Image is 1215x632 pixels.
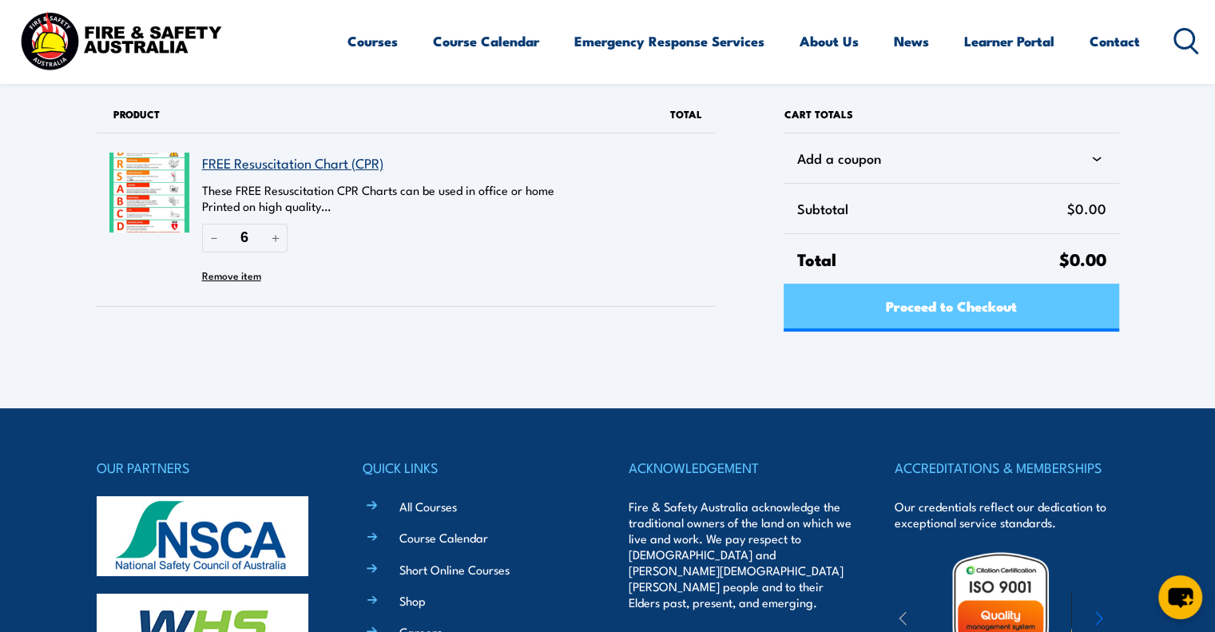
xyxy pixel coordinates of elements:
a: Short Online Courses [399,561,510,578]
span: Subtotal [796,197,1066,221]
a: Course Calendar [433,20,539,62]
h4: QUICK LINKS [363,456,586,479]
a: Course Calendar [399,529,488,546]
h4: ACCREDITATIONS & MEMBERSHIPS [895,456,1118,479]
a: News [894,20,929,62]
span: $0.00 [1067,197,1106,221]
p: These FREE Resuscitation CPR Charts can be used in office or home Printed on high quality… [202,182,622,214]
h4: OUR PARTNERS [97,456,320,479]
a: Courses [347,20,398,62]
h2: Cart totals [784,96,1118,133]
a: Shop [399,592,426,609]
span: Proceed to Checkout [886,284,1017,327]
a: Proceed to Checkout [784,284,1118,332]
a: Emergency Response Services [574,20,764,62]
button: Increase quantity of FREE Resuscitation Chart (CPR) [264,224,288,252]
a: Learner Portal [964,20,1054,62]
span: Total [670,106,702,121]
button: Reduce quantity of FREE Resuscitation Chart (CPR) [202,224,226,252]
img: nsca-logo-footer [97,496,308,576]
a: Contact [1090,20,1140,62]
img: FREE Resuscitation Chart - What are the 7 steps to CPR? [109,153,189,233]
h4: ACKNOWLEDGEMENT [629,456,852,479]
span: Total [796,247,1058,271]
span: Product [113,106,160,121]
input: Quantity of FREE Resuscitation Chart (CPR) in your cart. [226,224,264,252]
a: About Us [800,20,859,62]
a: FREE Resuscitation Chart (CPR) [202,153,383,173]
p: Our credentials reflect our dedication to exceptional service standards. [895,499,1118,531]
button: Remove FREE Resuscitation Chart (CPR) from cart [202,263,261,287]
p: Fire & Safety Australia acknowledge the traditional owners of the land on which we live and work.... [629,499,852,610]
button: chat-button [1158,575,1202,619]
a: All Courses [399,498,457,515]
span: $0.00 [1059,245,1106,272]
div: Add a coupon [796,146,1106,170]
